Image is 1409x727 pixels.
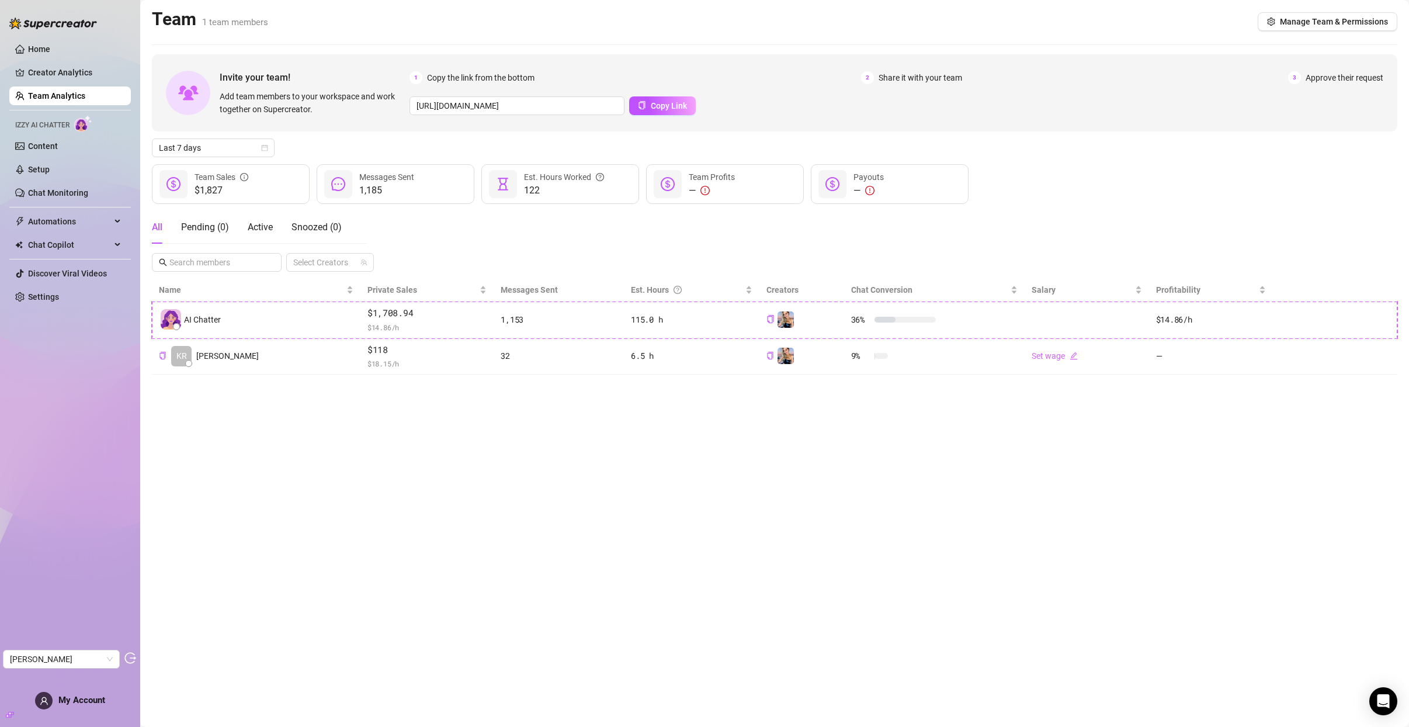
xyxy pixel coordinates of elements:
[524,184,604,198] span: 122
[1306,71,1383,84] span: Approve their request
[196,349,259,362] span: [PERSON_NAME]
[1156,285,1200,295] span: Profitability
[359,184,414,198] span: 1,185
[291,221,342,233] span: Snoozed ( 0 )
[1280,17,1388,26] span: Manage Team & Permissions
[28,91,85,101] a: Team Analytics
[15,120,70,131] span: Izzy AI Chatter
[367,358,487,369] span: $ 18.15 /h
[28,141,58,151] a: Content
[651,101,687,110] span: Copy Link
[159,139,268,157] span: Last 7 days
[501,349,617,362] div: 32
[861,71,874,84] span: 2
[220,70,409,85] span: Invite your team!
[638,101,646,109] span: copy
[28,212,111,231] span: Automations
[220,90,405,116] span: Add team members to your workspace and work together on Supercreator.
[1369,687,1397,715] div: Open Intercom Messenger
[10,650,113,668] span: Krystelle Lacroix
[240,171,248,184] span: info-circle
[865,186,874,195] span: exclamation-circle
[851,313,870,326] span: 36 %
[501,313,617,326] div: 1,153
[674,283,682,296] span: question-circle
[28,44,50,54] a: Home
[631,313,752,326] div: 115.0 h
[28,63,122,82] a: Creator Analytics
[689,172,735,182] span: Team Profits
[501,285,558,295] span: Messages Sent
[176,349,187,362] span: KR
[360,259,367,266] span: team
[40,697,48,705] span: user
[152,220,162,234] div: All
[331,177,345,191] span: message
[596,171,604,184] span: question-circle
[700,186,710,195] span: exclamation-circle
[159,352,166,359] span: copy
[9,18,97,29] img: logo-BBDzfeDw.svg
[631,349,752,362] div: 6.5 h
[427,71,535,84] span: Copy the link from the bottom
[169,256,265,269] input: Search members
[28,236,111,254] span: Chat Copilot
[367,285,417,295] span: Private Sales
[195,184,248,198] span: $1,827
[766,352,774,361] button: Copy Creator ID
[778,311,794,328] img: Krystelle
[261,144,268,151] span: calendar
[853,184,884,198] div: —
[28,165,50,174] a: Setup
[195,171,248,184] div: Team Sales
[1258,12,1397,31] button: Manage Team & Permissions
[367,343,487,357] span: $118
[367,321,487,333] span: $ 14.86 /h
[28,188,88,198] a: Chat Monitoring
[1156,313,1266,326] div: $14.86 /h
[825,177,839,191] span: dollar-circle
[524,171,604,184] div: Est. Hours Worked
[159,258,167,266] span: search
[15,241,23,249] img: Chat Copilot
[1267,18,1275,26] span: setting
[15,217,25,226] span: thunderbolt
[6,711,14,719] span: build
[161,309,181,330] img: izzy-ai-chatter-avatar-DDCN_rTZ.svg
[248,221,273,233] span: Active
[496,177,510,191] span: hourglass
[851,349,870,362] span: 9 %
[853,172,884,182] span: Payouts
[766,315,774,324] button: Copy Creator ID
[1070,352,1078,360] span: edit
[1032,351,1078,361] a: Set wageedit
[74,115,92,132] img: AI Chatter
[661,177,675,191] span: dollar-circle
[851,285,912,295] span: Chat Conversion
[184,313,221,326] span: AI Chatter
[58,695,105,705] span: My Account
[159,352,166,361] button: Copy Teammate ID
[879,71,962,84] span: Share it with your team
[766,352,774,359] span: copy
[778,348,794,364] img: Krystelle
[28,269,107,278] a: Discover Viral Videos
[1032,285,1056,295] span: Salary
[1288,71,1301,84] span: 3
[631,283,743,296] div: Est. Hours
[766,315,774,323] span: copy
[759,279,844,302] th: Creators
[159,283,344,296] span: Name
[166,177,181,191] span: dollar-circle
[689,184,735,198] div: —
[152,8,268,30] h2: Team
[28,292,59,302] a: Settings
[409,71,422,84] span: 1
[124,652,136,664] span: logout
[359,172,414,182] span: Messages Sent
[1149,338,1273,375] td: —
[367,306,487,320] span: $1,708.94
[152,279,360,302] th: Name
[629,96,696,115] button: Copy Link
[181,220,229,234] div: Pending ( 0 )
